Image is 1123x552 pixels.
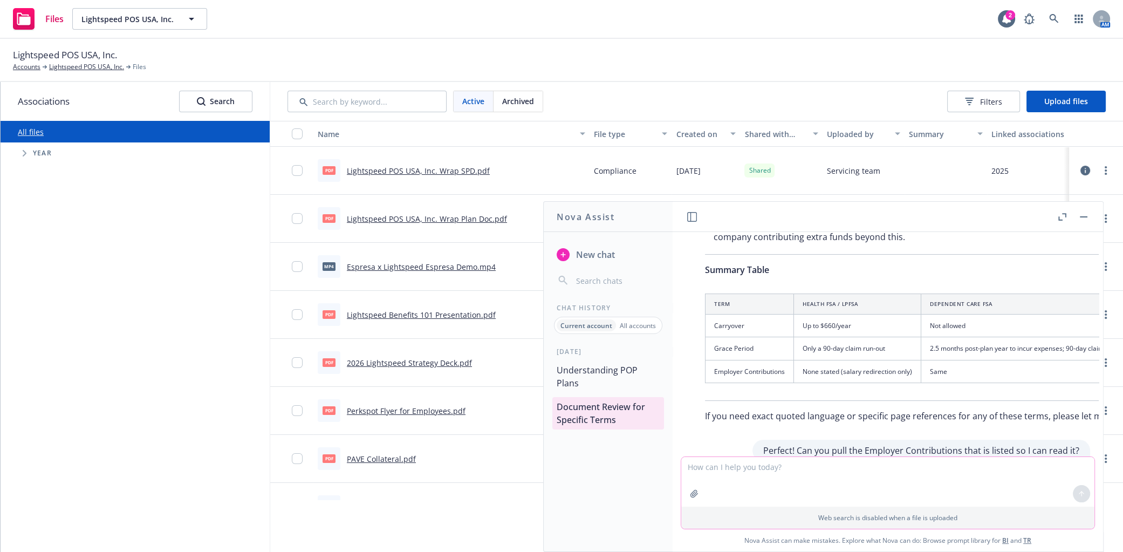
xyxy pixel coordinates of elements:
[544,347,673,356] div: [DATE]
[620,321,656,330] p: All accounts
[706,294,794,315] th: Term
[744,128,806,140] div: Shared with client
[81,13,175,25] span: Lightspeed POS USA, Inc.
[827,165,880,176] span: Servicing team
[323,214,335,222] span: pdf
[347,214,507,224] a: Lightspeed POS USA, Inc. Wrap Plan Doc.pdf
[676,128,724,140] div: Created on
[179,91,252,112] button: SearchSearch
[744,529,1031,551] span: Nova Assist can make mistakes. Explore what Nova can do: Browse prompt library for and
[987,121,1069,147] button: Linked associations
[318,128,573,140] div: Name
[1099,260,1112,273] a: more
[590,121,672,147] button: File type
[13,48,117,62] span: Lightspeed POS USA, Inc.
[347,166,490,176] a: Lightspeed POS USA, Inc. Wrap SPD.pdf
[292,453,303,464] input: Toggle Row Selected
[557,210,615,223] h1: Nova Assist
[552,397,664,430] button: Document Review for Specific Terms
[991,128,1065,140] div: Linked associations
[292,309,303,320] input: Toggle Row Selected
[323,166,335,174] span: pdf
[33,150,52,156] span: Year
[1002,536,1009,545] a: BI
[965,96,1002,107] span: Filters
[544,303,673,312] div: Chat History
[705,264,769,276] span: Summary Table
[560,321,612,330] p: Current account
[49,62,124,72] a: Lightspeed POS USA, Inc.
[688,513,1088,522] p: Web search is disabled when a file is uploaded
[313,121,590,147] button: Name
[347,310,496,320] a: Lightspeed Benefits 101 Presentation.pdf
[794,337,921,360] td: Only a 90-day claim run-out
[1023,536,1031,545] a: TR
[197,97,206,106] svg: Search
[45,15,64,23] span: Files
[292,261,303,272] input: Toggle Row Selected
[323,406,335,414] span: pdf
[1005,10,1015,20] div: 2
[552,245,664,264] button: New chat
[794,294,921,315] th: Health FSA / LPFSA
[706,360,794,383] td: Employer Contributions
[594,165,636,176] span: Compliance
[1099,164,1112,177] a: more
[574,248,615,261] span: New chat
[197,91,235,112] div: Search
[9,4,68,34] a: Files
[1068,8,1090,30] a: Switch app
[991,165,1009,176] div: 2025
[292,128,303,139] input: Select all
[72,8,207,30] button: Lightspeed POS USA, Inc.
[706,315,794,337] td: Carryover
[1044,96,1088,106] span: Upload files
[13,62,40,72] a: Accounts
[947,91,1020,112] button: Filters
[18,127,44,137] a: All files
[823,121,905,147] button: Uploaded by
[1,142,270,164] div: Tree Example
[347,454,416,464] a: PAVE Collateral.pdf
[1099,404,1112,417] a: more
[1043,8,1065,30] a: Search
[794,360,921,383] td: None stated (salary redirection only)
[462,96,484,107] span: Active
[552,360,664,393] button: Understanding POP Plans
[980,96,1002,107] span: Filters
[594,128,655,140] div: File type
[287,91,447,112] input: Search by keyword...
[292,165,303,176] input: Toggle Row Selected
[909,128,970,140] div: Summary
[1026,91,1106,112] button: Upload files
[794,315,921,337] td: Up to $660/year
[502,96,534,107] span: Archived
[763,444,1079,457] p: Perfect! Can you pull the Employer Contributions that is listed so I can read it?
[292,213,303,224] input: Toggle Row Selected
[133,62,146,72] span: Files
[323,358,335,366] span: pdf
[672,121,740,147] button: Created on
[18,94,70,108] span: Associations
[323,310,335,318] span: pdf
[1099,308,1112,321] a: more
[323,454,335,462] span: pdf
[1099,452,1112,465] a: more
[827,128,888,140] div: Uploaded by
[347,262,496,272] a: Espresa x Lightspeed Espresa Demo.mp4
[323,262,335,270] span: mp4
[574,273,660,288] input: Search chats
[1018,8,1040,30] a: Report a Bug
[1099,212,1112,225] a: more
[292,405,303,416] input: Toggle Row Selected
[347,358,472,368] a: 2026 Lightspeed Strategy Deck.pdf
[676,165,700,176] span: [DATE]
[749,166,770,175] span: Shared
[1099,356,1112,369] a: more
[292,357,303,368] input: Toggle Row Selected
[905,121,987,147] button: Summary
[347,406,465,416] a: Perkspot Flyer for Employees.pdf
[706,337,794,360] td: Grace Period
[740,121,822,147] button: Shared with client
